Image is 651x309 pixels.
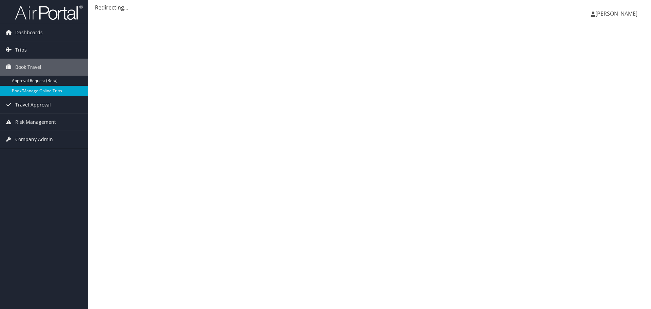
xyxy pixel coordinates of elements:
[595,10,637,17] span: [PERSON_NAME]
[591,3,644,24] a: [PERSON_NAME]
[15,114,56,131] span: Risk Management
[95,3,644,12] div: Redirecting...
[15,59,41,76] span: Book Travel
[15,24,43,41] span: Dashboards
[15,131,53,148] span: Company Admin
[15,4,83,20] img: airportal-logo.png
[15,96,51,113] span: Travel Approval
[15,41,27,58] span: Trips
